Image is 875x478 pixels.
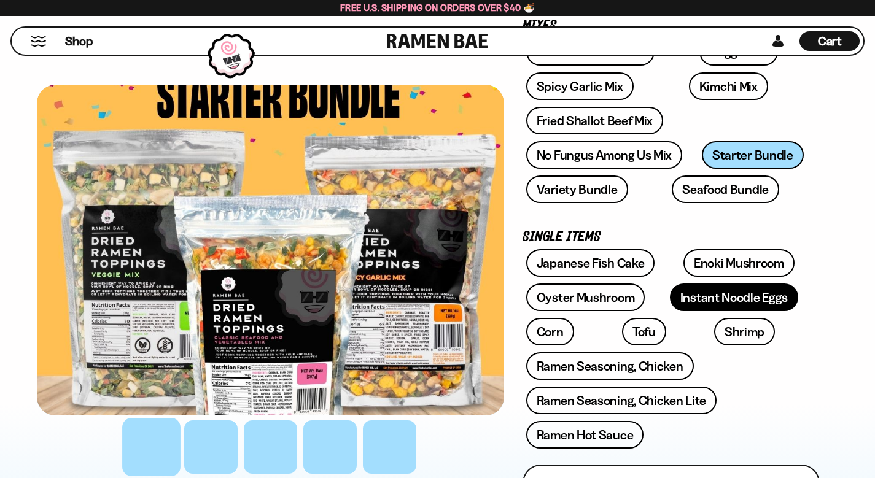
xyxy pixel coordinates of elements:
div: Cart [799,28,860,55]
span: Shop [65,33,93,50]
a: Tofu [622,318,666,345]
a: Variety Bundle [526,175,628,203]
span: Free U.S. Shipping on Orders over $40 🍜 [340,2,535,13]
a: Seafood Bundle [672,175,779,203]
a: Enoki Mushroom [683,249,795,277]
a: Fried Shallot Beef Mix [526,107,663,134]
span: Cart [818,34,842,48]
a: Spicy Garlic Mix [526,72,634,100]
button: Mobile Menu Trigger [30,36,47,47]
a: Corn [526,318,574,345]
a: Ramen Seasoning, Chicken [526,352,694,380]
a: Ramen Seasoning, Chicken Lite [526,387,717,414]
a: Japanese Fish Cake [526,249,655,277]
a: Kimchi Mix [689,72,768,100]
a: Instant Noodle Eggs [670,283,798,311]
p: Single Items [523,231,820,243]
a: Shrimp [714,318,775,345]
a: Oyster Mushroom [526,283,645,311]
a: No Fungus Among Us Mix [526,141,682,169]
a: Shop [65,31,93,51]
a: Ramen Hot Sauce [526,421,644,449]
